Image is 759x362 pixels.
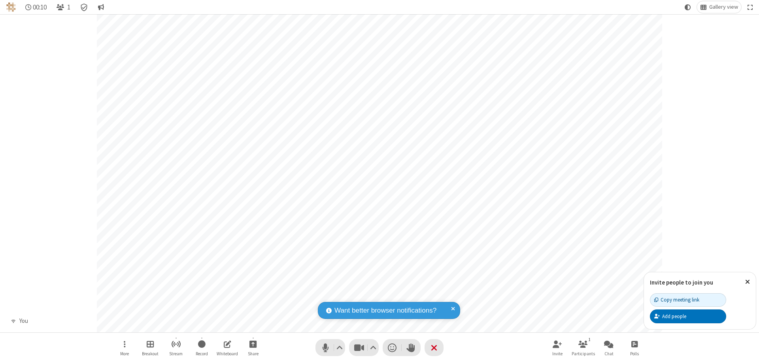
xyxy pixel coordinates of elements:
span: Stream [169,351,183,356]
button: Open shared whiteboard [215,336,239,359]
span: Record [196,351,208,356]
span: Polls [630,351,639,356]
img: QA Selenium DO NOT DELETE OR CHANGE [6,2,16,12]
span: Breakout [142,351,159,356]
button: Conversation [94,1,107,13]
span: Invite [552,351,563,356]
button: Add people [650,309,726,323]
button: Close popover [739,272,756,292]
button: Copy meeting link [650,293,726,307]
button: Mute (⌘+Shift+A) [315,339,345,356]
span: More [120,351,129,356]
button: Raise hand [402,339,421,356]
button: Start sharing [241,336,265,359]
button: Start recording [190,336,213,359]
button: Fullscreen [744,1,756,13]
button: Stop video (⌘+Shift+V) [349,339,379,356]
button: Using system theme [682,1,694,13]
button: Open participant list [571,336,595,359]
button: Video setting [368,339,379,356]
span: Want better browser notifications? [334,305,436,316]
span: 00:10 [33,4,47,11]
span: 1 [67,4,70,11]
div: 1 [586,336,593,343]
button: Send a reaction [383,339,402,356]
button: End or leave meeting [425,339,444,356]
button: Manage Breakout Rooms [138,336,162,359]
button: Open participant list [53,1,74,13]
button: Start streaming [164,336,188,359]
div: You [16,317,31,326]
button: Invite participants (⌘+Shift+I) [546,336,569,359]
button: Open menu [113,336,136,359]
button: Audio settings [334,339,345,356]
span: Share [248,351,259,356]
span: Participants [572,351,595,356]
span: Whiteboard [217,351,238,356]
button: Change layout [697,1,741,13]
span: Gallery view [709,4,738,10]
div: Timer [22,1,50,13]
label: Invite people to join you [650,279,713,286]
span: Chat [604,351,614,356]
button: Open chat [597,336,621,359]
div: Copy meeting link [654,296,699,304]
div: Meeting details Encryption enabled [77,1,92,13]
button: Open poll [623,336,646,359]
